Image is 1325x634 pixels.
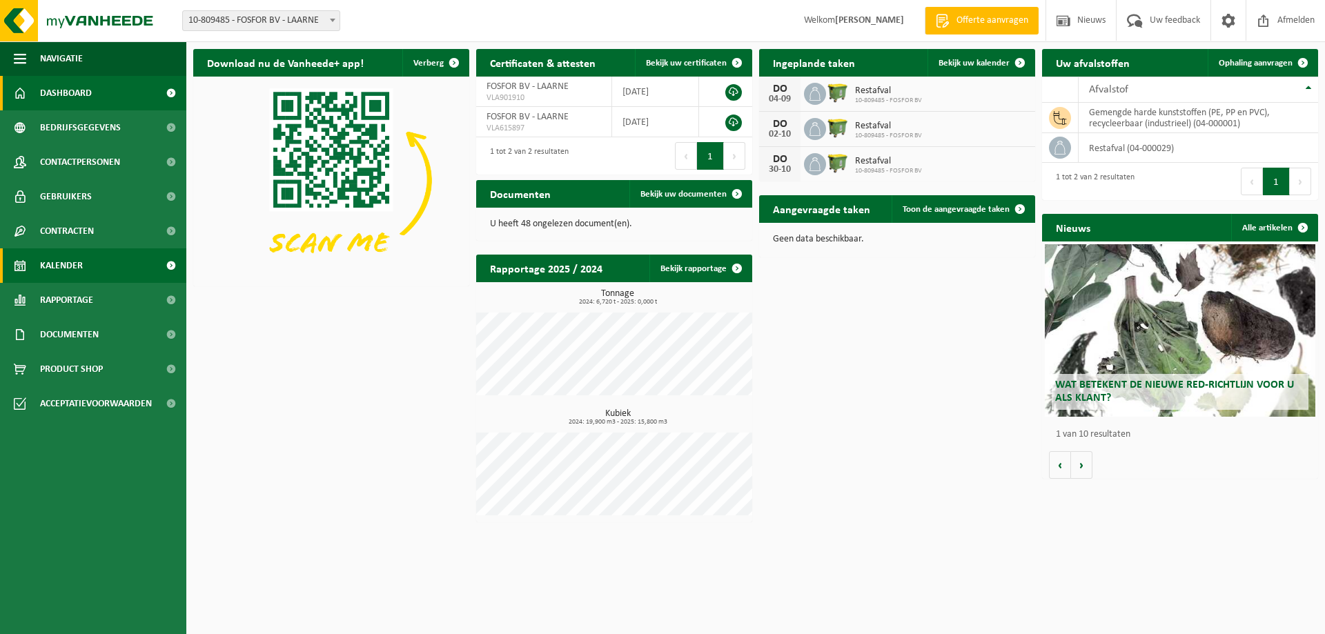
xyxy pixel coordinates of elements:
[649,255,751,282] a: Bekijk rapportage
[826,81,850,104] img: WB-1100-HPE-GN-50
[490,219,738,229] p: U heeft 48 ongelezen document(en).
[40,283,93,317] span: Rapportage
[826,116,850,139] img: WB-1100-HPE-GN-50
[1049,451,1071,479] button: Vorige
[1045,244,1315,417] a: Wat betekent de nieuwe RED-richtlijn voor u als klant?
[40,110,121,145] span: Bedrijfsgegevens
[892,195,1034,223] a: Toon de aangevraagde taken
[40,386,152,421] span: Acceptatievoorwaarden
[40,179,92,214] span: Gebruikers
[855,156,922,167] span: Restafval
[612,107,699,137] td: [DATE]
[766,165,794,175] div: 30-10
[766,83,794,95] div: DO
[629,180,751,208] a: Bekijk uw documenten
[483,409,752,426] h3: Kubiek
[487,81,569,92] span: FOSFOR BV - LAARNE
[612,77,699,107] td: [DATE]
[724,142,745,170] button: Next
[939,59,1010,68] span: Bekijk uw kalender
[1056,430,1311,439] p: 1 van 10 resultaten
[40,317,99,352] span: Documenten
[1219,59,1293,68] span: Ophaling aanvragen
[476,255,616,281] h2: Rapportage 2025 / 2024
[855,132,922,140] span: 10-809485 - FOSFOR BV
[1079,133,1318,163] td: restafval (04-000029)
[483,141,569,171] div: 1 tot 2 van 2 resultaten
[483,419,752,426] span: 2024: 19,900 m3 - 2025: 15,800 m3
[925,7,1039,34] a: Offerte aanvragen
[1055,379,1294,404] span: Wat betekent de nieuwe RED-richtlijn voor u als klant?
[1263,168,1290,195] button: 1
[855,97,922,105] span: 10-809485 - FOSFOR BV
[183,11,340,30] span: 10-809485 - FOSFOR BV - LAARNE
[675,142,697,170] button: Previous
[483,299,752,306] span: 2024: 6,720 t - 2025: 0,000 t
[766,130,794,139] div: 02-10
[193,49,377,76] h2: Download nu de Vanheede+ app!
[182,10,340,31] span: 10-809485 - FOSFOR BV - LAARNE
[1089,84,1128,95] span: Afvalstof
[483,289,752,306] h3: Tonnage
[1290,168,1311,195] button: Next
[487,112,569,122] span: FOSFOR BV - LAARNE
[487,92,601,103] span: VLA901910
[1049,166,1135,197] div: 1 tot 2 van 2 resultaten
[927,49,1034,77] a: Bekijk uw kalender
[855,121,922,132] span: Restafval
[646,59,727,68] span: Bekijk uw certificaten
[40,41,83,76] span: Navigatie
[40,248,83,283] span: Kalender
[40,145,120,179] span: Contactpersonen
[1079,103,1318,133] td: gemengde harde kunststoffen (PE, PP en PVC), recycleerbaar (industrieel) (04-000001)
[855,86,922,97] span: Restafval
[40,352,103,386] span: Product Shop
[476,49,609,76] h2: Certificaten & attesten
[697,142,724,170] button: 1
[476,180,565,207] h2: Documenten
[855,167,922,175] span: 10-809485 - FOSFOR BV
[193,77,469,284] img: Download de VHEPlus App
[1042,49,1144,76] h2: Uw afvalstoffen
[635,49,751,77] a: Bekijk uw certificaten
[826,151,850,175] img: WB-1100-HPE-GN-50
[766,119,794,130] div: DO
[953,14,1032,28] span: Offerte aanvragen
[1071,451,1092,479] button: Volgende
[759,49,869,76] h2: Ingeplande taken
[773,235,1021,244] p: Geen data beschikbaar.
[40,76,92,110] span: Dashboard
[1231,214,1317,241] a: Alle artikelen
[759,195,884,222] h2: Aangevraagde taken
[903,205,1010,214] span: Toon de aangevraagde taken
[766,154,794,165] div: DO
[40,214,94,248] span: Contracten
[1241,168,1263,195] button: Previous
[835,15,904,26] strong: [PERSON_NAME]
[1042,214,1104,241] h2: Nieuws
[640,190,727,199] span: Bekijk uw documenten
[1208,49,1317,77] a: Ophaling aanvragen
[413,59,444,68] span: Verberg
[766,95,794,104] div: 04-09
[487,123,601,134] span: VLA615897
[402,49,468,77] button: Verberg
